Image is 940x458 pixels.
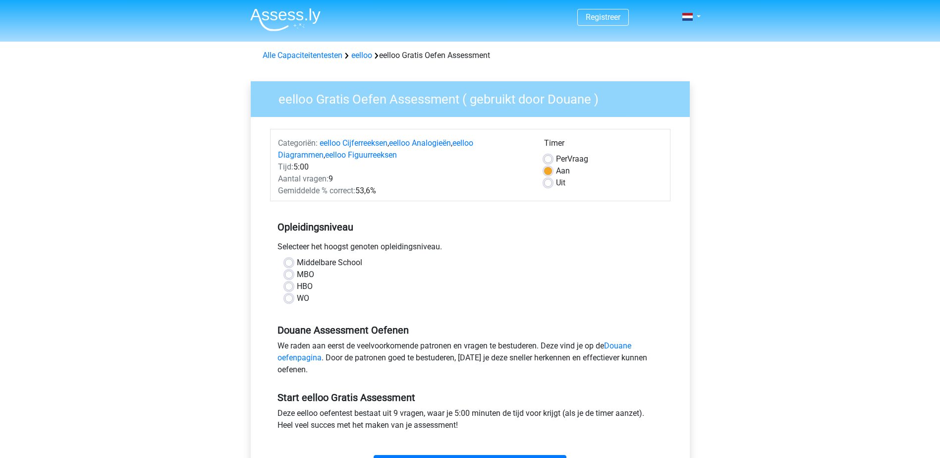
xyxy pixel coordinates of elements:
div: 9 [271,173,537,185]
span: Gemiddelde % correct: [278,186,355,195]
a: eelloo Figuurreeksen [325,150,397,160]
div: eelloo Gratis Oefen Assessment [259,50,682,61]
div: Selecteer het hoogst genoten opleidingsniveau. [270,241,670,257]
div: Timer [544,137,663,153]
a: eelloo Analogieën [389,138,451,148]
img: Assessly [250,8,321,31]
a: Alle Capaciteitentesten [263,51,342,60]
label: Aan [556,165,570,177]
span: Categoriën: [278,138,318,148]
label: MBO [297,269,314,281]
label: Vraag [556,153,588,165]
h5: Opleidingsniveau [277,217,663,237]
h5: Douane Assessment Oefenen [277,324,663,336]
div: We raden aan eerst de veelvoorkomende patronen en vragen te bestuderen. Deze vind je op de . Door... [270,340,670,380]
a: eelloo [351,51,372,60]
h3: eelloo Gratis Oefen Assessment ( gebruikt door Douane ) [267,88,682,107]
span: Aantal vragen: [278,174,329,183]
a: eelloo Cijferreeksen [320,138,387,148]
span: Tijd: [278,162,293,172]
label: HBO [297,281,313,292]
a: Registreer [586,12,620,22]
h5: Start eelloo Gratis Assessment [277,392,663,403]
label: WO [297,292,309,304]
span: Per [556,154,567,164]
div: 53,6% [271,185,537,197]
div: , , , [271,137,537,161]
label: Uit [556,177,565,189]
label: Middelbare School [297,257,362,269]
div: Deze eelloo oefentest bestaat uit 9 vragen, waar je 5:00 minuten de tijd voor krijgt (als je de t... [270,407,670,435]
div: 5:00 [271,161,537,173]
